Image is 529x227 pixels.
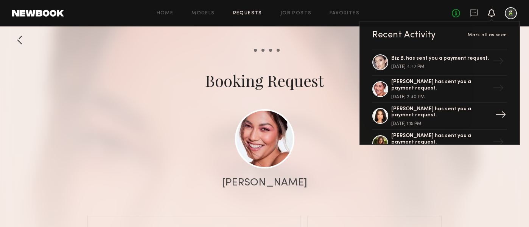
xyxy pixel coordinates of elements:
a: [PERSON_NAME] has sent you a payment request.→ [372,130,507,157]
div: → [490,53,507,72]
a: Favorites [330,11,359,16]
div: → [490,79,507,99]
div: [DATE] 1:15 PM [391,122,490,126]
div: Booking Request [205,70,324,91]
a: [PERSON_NAME] has sent you a payment request.[DATE] 2:40 PM→ [372,76,507,103]
div: → [492,106,509,126]
div: [PERSON_NAME] has sent you a payment request. [391,79,490,92]
a: Biz B. has sent you a payment request.[DATE] 4:47 PM→ [372,49,507,76]
a: Models [191,11,215,16]
a: Requests [233,11,262,16]
span: Mark all as seen [468,33,507,37]
div: [PERSON_NAME] [222,178,307,188]
div: [PERSON_NAME] has sent you a payment request. [391,133,490,146]
div: [DATE] 4:47 PM [391,65,490,69]
div: → [490,133,507,153]
a: [PERSON_NAME] has sent you a payment request.[DATE] 1:15 PM→ [372,103,507,130]
div: [DATE] 2:40 PM [391,95,490,99]
div: Recent Activity [372,31,436,40]
a: Home [157,11,174,16]
a: Job Posts [280,11,312,16]
div: [PERSON_NAME] has sent you a payment request. [391,106,490,119]
div: Biz B. has sent you a payment request. [391,56,490,62]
